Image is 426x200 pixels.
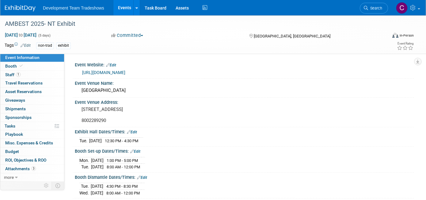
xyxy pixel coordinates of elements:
[0,156,64,164] a: ROI, Objectives & ROO
[5,166,36,171] span: Attachments
[0,96,64,104] a: Giveaways
[3,18,379,29] div: AMBEST 2025- NT Exhibit
[106,63,116,67] a: Edit
[75,173,414,181] div: Booth Dismantle Dates/Times:
[52,182,64,190] td: Toggle Event Tabs
[82,107,209,123] pre: [STREET_ADDRESS] 8002289290
[5,106,26,111] span: Shipments
[43,6,104,10] span: Development Team Tradeshows
[368,6,382,10] span: Search
[0,165,64,173] a: Attachments3
[397,42,413,45] div: Event Rating
[5,32,37,38] span: [DATE] [DATE]
[0,139,64,147] a: Misc. Expenses & Credits
[91,183,103,190] td: [DATE]
[106,184,138,189] span: 4:30 PM - 8:30 PM
[91,157,104,164] td: [DATE]
[75,147,414,155] div: Booth Set-up Dates/Times:
[5,98,25,103] span: Giveaways
[0,88,64,96] a: Asset Reservations
[31,166,36,171] span: 3
[5,55,40,60] span: Event Information
[0,130,64,139] a: Playbook
[106,191,140,195] span: 8:00 AM - 12:00 PM
[0,79,64,87] a: Travel Reservations
[5,72,21,77] span: Staff
[0,71,64,79] a: Staff1
[5,42,31,49] td: Tags
[392,33,398,38] img: Format-Inperson.png
[79,190,91,196] td: Wed.
[5,115,32,120] span: Sponsorships
[360,3,388,14] a: Search
[137,175,147,180] a: Edit
[75,60,414,68] div: Event Website:
[0,53,64,62] a: Event Information
[79,164,91,170] td: Tue.
[0,122,64,130] a: Tasks
[107,158,138,163] span: 1:00 PM - 5:00 PM
[5,89,42,94] span: Asset Reservations
[79,86,409,95] div: [GEOGRAPHIC_DATA]
[75,79,414,86] div: Event Venue Name:
[130,149,140,154] a: Edit
[82,70,125,75] a: [URL][DOMAIN_NAME]
[36,42,54,49] div: non-trad
[5,140,53,145] span: Misc. Expenses & Credits
[20,64,23,68] i: Booth reservation complete
[5,5,36,11] img: ExhibitDay
[127,130,137,134] a: Edit
[79,183,91,190] td: Tue.
[41,182,52,190] td: Personalize Event Tab Strip
[5,124,15,128] span: Tasks
[0,173,64,182] a: more
[396,2,408,14] img: Courtney Perkins
[5,149,19,154] span: Budget
[107,165,140,169] span: 8:00 AM - 12:00 PM
[0,62,64,70] a: Booth
[38,33,51,37] span: (5 days)
[16,72,21,77] span: 1
[5,80,43,85] span: Travel Reservations
[399,33,414,38] div: In-Person
[105,139,138,143] span: 12:30 PM - 4:30 PM
[79,138,89,144] td: Tue.
[5,158,46,163] span: ROI, Objectives & ROO
[91,164,104,170] td: [DATE]
[18,33,24,37] span: to
[4,175,14,180] span: more
[353,32,414,41] div: Event Format
[89,138,102,144] td: [DATE]
[109,32,146,39] button: Committed
[75,98,414,105] div: Event Venue Address:
[79,157,91,164] td: Mon.
[5,132,23,137] span: Playbook
[56,42,71,49] div: exhibit
[254,34,330,38] span: [GEOGRAPHIC_DATA], [GEOGRAPHIC_DATA]
[0,147,64,156] a: Budget
[21,43,31,48] a: Edit
[75,127,414,135] div: Exhibit Hall Dates/Times:
[0,105,64,113] a: Shipments
[0,113,64,122] a: Sponsorships
[91,190,103,196] td: [DATE]
[5,64,24,69] span: Booth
